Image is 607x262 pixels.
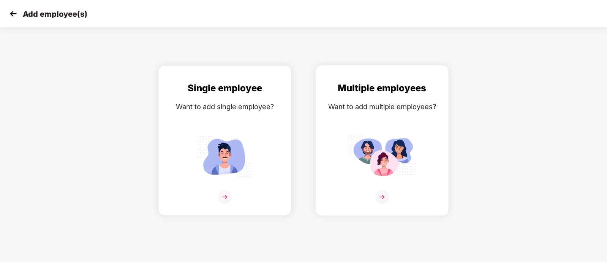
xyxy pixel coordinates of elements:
[324,101,441,112] div: Want to add multiple employees?
[324,81,441,95] div: Multiple employees
[218,190,232,204] img: svg+xml;base64,PHN2ZyB4bWxucz0iaHR0cDovL3d3dy53My5vcmcvMjAwMC9zdmciIHdpZHRoPSIzNiIgaGVpZ2h0PSIzNi...
[191,133,259,180] img: svg+xml;base64,PHN2ZyB4bWxucz0iaHR0cDovL3d3dy53My5vcmcvMjAwMC9zdmciIGlkPSJTaW5nbGVfZW1wbG95ZWUiIH...
[23,10,87,19] p: Add employee(s)
[348,133,416,180] img: svg+xml;base64,PHN2ZyB4bWxucz0iaHR0cDovL3d3dy53My5vcmcvMjAwMC9zdmciIGlkPSJNdWx0aXBsZV9lbXBsb3llZS...
[166,101,283,112] div: Want to add single employee?
[166,81,283,95] div: Single employee
[8,8,19,19] img: svg+xml;base64,PHN2ZyB4bWxucz0iaHR0cDovL3d3dy53My5vcmcvMjAwMC9zdmciIHdpZHRoPSIzMCIgaGVpZ2h0PSIzMC...
[375,190,389,204] img: svg+xml;base64,PHN2ZyB4bWxucz0iaHR0cDovL3d3dy53My5vcmcvMjAwMC9zdmciIHdpZHRoPSIzNiIgaGVpZ2h0PSIzNi...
